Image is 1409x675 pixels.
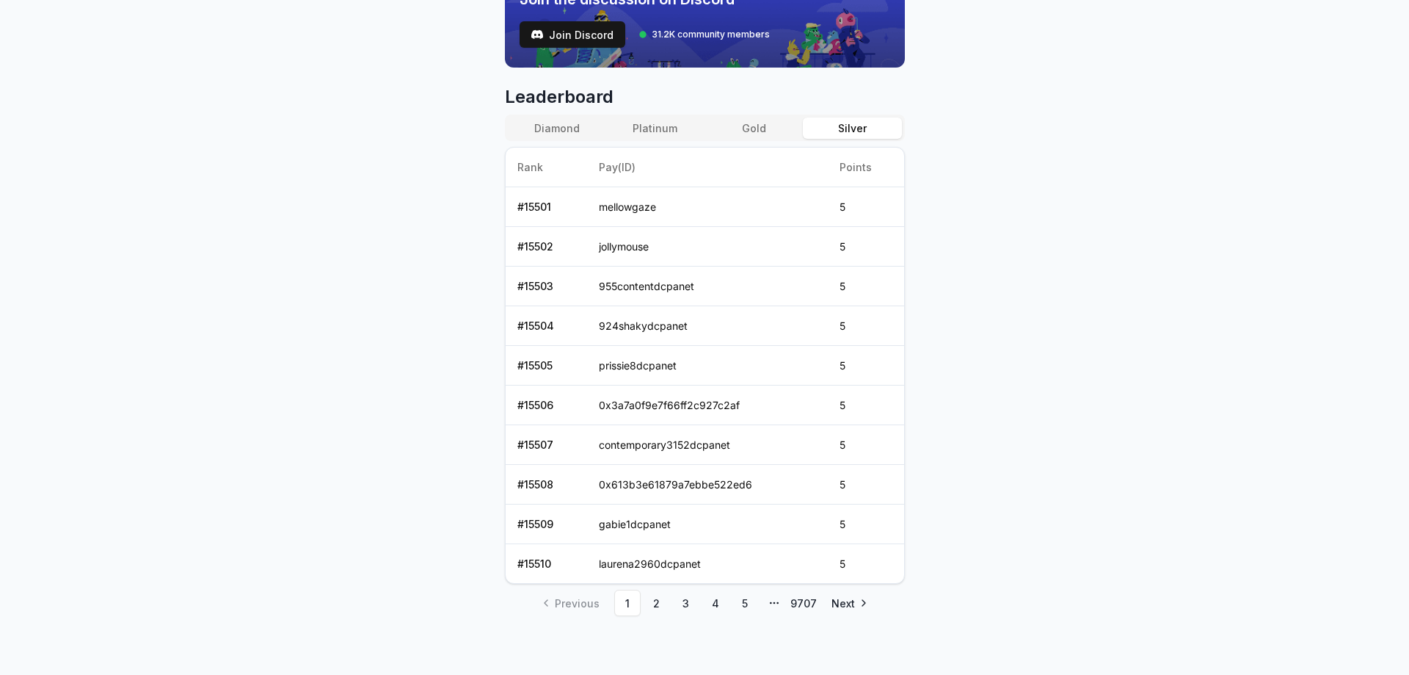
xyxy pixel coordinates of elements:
[828,425,903,465] td: 5
[606,118,704,139] button: Platinum
[549,27,614,43] span: Join Discord
[732,590,758,616] a: 5
[505,85,905,109] span: Leaderboard
[587,346,828,386] td: prissie8dcpanet
[587,227,828,267] td: jollymouse
[506,227,588,267] td: # 15502
[508,118,606,139] button: Diamond
[587,544,828,584] td: laurena2960dcpanet
[820,590,877,616] a: Go to next page
[506,346,588,386] td: # 15505
[587,386,828,425] td: 0x3a7a0f9e7f66ff2c927c2af
[828,346,903,386] td: 5
[828,465,903,505] td: 5
[506,386,588,425] td: # 15506
[506,465,588,505] td: # 15508
[828,227,903,267] td: 5
[520,21,625,48] a: testJoin Discord
[506,544,588,584] td: # 15510
[831,596,855,611] span: Next
[587,306,828,346] td: 924shakydcpanet
[531,29,543,40] img: test
[614,590,641,616] a: 1
[506,306,588,346] td: # 15504
[702,590,729,616] a: 4
[644,590,670,616] a: 2
[828,505,903,544] td: 5
[828,187,903,227] td: 5
[828,306,903,346] td: 5
[505,590,905,616] nav: pagination
[587,148,828,187] th: Pay(ID)
[828,386,903,425] td: 5
[506,148,588,187] th: Rank
[587,187,828,227] td: mellowgaze
[790,590,817,616] a: 9707
[652,29,770,40] span: 31.2K community members
[506,505,588,544] td: # 15509
[520,21,625,48] button: Join Discord
[506,425,588,465] td: # 15507
[704,118,803,139] button: Gold
[587,267,828,306] td: 955contentdcpanet
[587,425,828,465] td: contemporary3152dcpanet
[506,267,588,306] td: # 15503
[673,590,699,616] a: 3
[587,505,828,544] td: gabie1dcpanet
[828,267,903,306] td: 5
[828,148,903,187] th: Points
[828,544,903,584] td: 5
[587,465,828,505] td: 0x613b3e61879a7ebbe522ed6
[803,118,901,139] button: Silver
[506,187,588,227] td: # 15501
